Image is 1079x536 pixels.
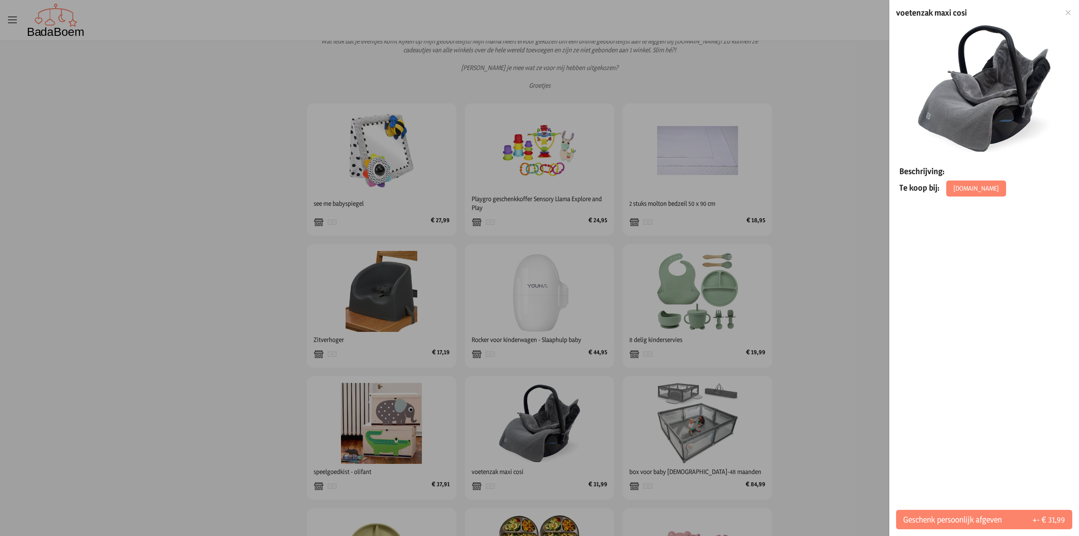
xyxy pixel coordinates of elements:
[918,25,1050,152] img: voetenzak maxi cosi
[946,180,1006,197] a: [DOMAIN_NAME]
[899,165,1069,177] p: Beschrijving:
[896,510,1072,529] button: Geschenk persoonlijk afgeven+- € 31,99
[903,514,1002,525] span: Geschenk persoonlijk afgeven
[896,7,967,19] h2: voetenzak maxi cosi
[899,183,939,193] span: Te koop bij:
[1033,514,1065,525] span: +- € 31,99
